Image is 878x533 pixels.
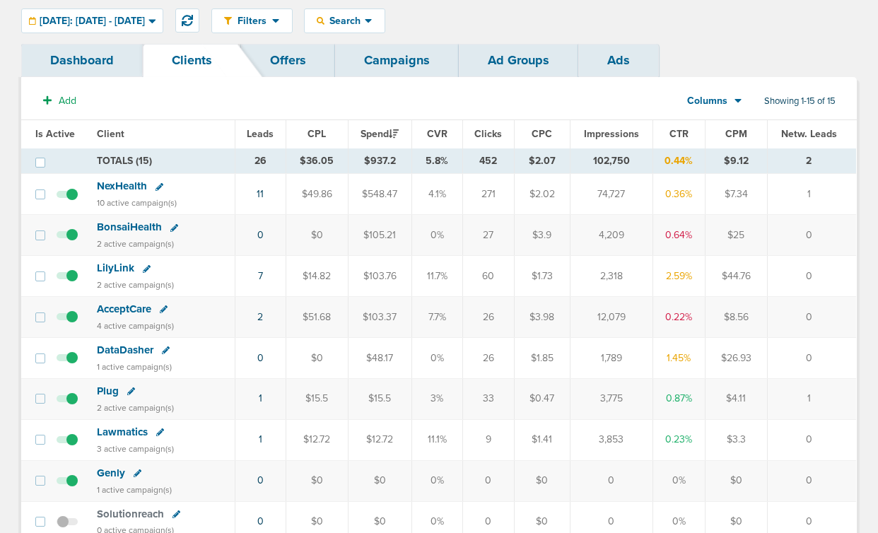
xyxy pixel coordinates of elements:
[570,256,652,297] td: 2,318
[652,148,706,174] td: 0.44%
[767,378,856,419] td: 1
[652,460,706,501] td: 0%
[725,128,747,140] span: CPM
[706,337,767,378] td: $26.93
[706,419,767,460] td: $3.3
[411,460,463,501] td: 0%
[35,128,75,140] span: Is Active
[463,460,515,501] td: 0
[335,44,459,77] a: Campaigns
[97,362,172,372] small: 1 active campaign(s)
[652,419,706,460] td: 0.23%
[411,215,463,256] td: 0%
[97,467,125,479] span: Genly
[97,221,162,233] span: BonsaiHealth
[257,474,264,486] a: 0
[514,256,570,297] td: $1.73
[97,198,177,208] small: 10 active campaign(s)
[584,128,639,140] span: Impressions
[97,128,124,140] span: Client
[669,128,689,140] span: CTR
[463,256,515,297] td: 60
[247,128,274,140] span: Leads
[706,378,767,419] td: $4.11
[652,297,706,338] td: 0.22%
[463,215,515,256] td: 27
[349,256,412,297] td: $103.76
[706,148,767,174] td: $9.12
[97,426,148,438] span: Lawmatics
[767,215,856,256] td: 0
[474,128,502,140] span: Clicks
[514,419,570,460] td: $1.41
[570,174,652,215] td: 74,727
[514,378,570,419] td: $0.47
[514,337,570,378] td: $1.85
[411,337,463,378] td: 0%
[570,337,652,378] td: 1,789
[411,419,463,460] td: 11.1%
[652,174,706,215] td: 0.36%
[235,148,286,174] td: 26
[286,174,348,215] td: $49.86
[514,148,570,174] td: $2.07
[570,419,652,460] td: 3,853
[97,180,147,192] span: NexHealth
[257,311,263,323] a: 2
[97,385,119,397] span: Plug
[97,444,174,454] small: 3 active campaign(s)
[286,378,348,419] td: $15.5
[143,44,241,77] a: Clients
[97,485,172,495] small: 1 active campaign(s)
[349,174,412,215] td: $548.47
[349,215,412,256] td: $105.21
[97,508,164,520] span: Solutionreach
[257,515,264,527] a: 0
[514,297,570,338] td: $3.98
[767,419,856,460] td: 0
[706,460,767,501] td: $0
[652,215,706,256] td: 0.64%
[767,148,856,174] td: 2
[767,297,856,338] td: 0
[257,188,264,200] a: 11
[767,256,856,297] td: 0
[570,215,652,256] td: 4,209
[349,148,412,174] td: $937.2
[97,344,153,356] span: DataDasher
[514,174,570,215] td: $2.02
[97,239,174,249] small: 2 active campaign(s)
[241,44,335,77] a: Offers
[570,148,652,174] td: 102,750
[570,297,652,338] td: 12,079
[257,229,264,241] a: 0
[767,337,856,378] td: 0
[286,148,348,174] td: $36.05
[361,128,399,140] span: Spend
[463,419,515,460] td: 9
[463,174,515,215] td: 271
[97,280,174,290] small: 2 active campaign(s)
[349,297,412,338] td: $103.37
[21,44,143,77] a: Dashboard
[97,403,174,413] small: 2 active campaign(s)
[259,433,262,445] a: 1
[463,297,515,338] td: 26
[97,262,134,274] span: LilyLink
[706,297,767,338] td: $8.56
[286,337,348,378] td: $0
[411,297,463,338] td: 7.7%
[514,215,570,256] td: $3.9
[427,128,447,140] span: CVR
[259,392,262,404] a: 1
[286,256,348,297] td: $14.82
[652,378,706,419] td: 0.87%
[514,460,570,501] td: $0
[532,128,552,140] span: CPC
[257,352,264,364] a: 0
[349,460,412,501] td: $0
[97,303,151,315] span: AcceptCare
[286,419,348,460] td: $12.72
[767,460,856,501] td: 0
[411,256,463,297] td: 11.7%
